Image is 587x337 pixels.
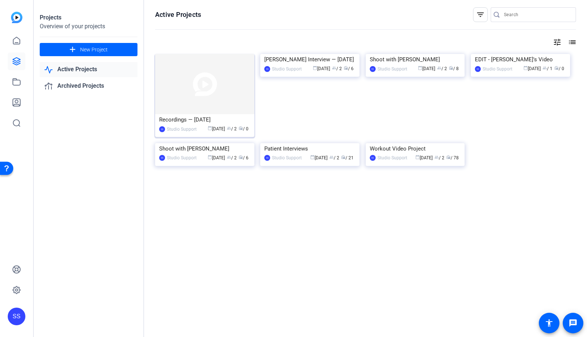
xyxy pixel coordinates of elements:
[239,155,248,160] span: / 6
[567,38,576,47] mat-icon: list
[167,126,197,133] div: Studio Support
[68,45,77,54] mat-icon: add
[415,155,433,160] span: [DATE]
[8,308,25,325] div: SS
[344,66,354,71] span: / 6
[446,155,459,160] span: / 78
[370,143,461,154] div: Workout Video Project
[264,155,270,161] div: SS
[227,155,237,160] span: / 2
[239,126,243,130] span: radio
[523,66,541,71] span: [DATE]
[159,126,165,132] div: SS
[40,62,137,77] a: Active Projects
[545,319,554,327] mat-icon: accessibility
[554,66,564,71] span: / 0
[11,12,22,23] img: blue-gradient.svg
[239,126,248,131] span: / 0
[159,143,250,154] div: Shoot with [PERSON_NAME]
[569,319,577,327] mat-icon: message
[227,155,231,159] span: group
[341,155,354,160] span: / 21
[40,43,137,56] button: New Project
[475,54,566,65] div: EDIT - [PERSON_NAME]'s Video
[415,155,420,159] span: calendar_today
[437,66,447,71] span: / 2
[418,66,422,70] span: calendar_today
[227,126,237,131] span: / 2
[313,66,330,71] span: [DATE]
[523,66,528,70] span: calendar_today
[483,65,512,73] div: Studio Support
[377,154,407,162] div: Studio Support
[208,155,225,160] span: [DATE]
[227,126,231,130] span: group
[310,155,327,160] span: [DATE]
[40,79,137,94] a: Archived Projects
[272,154,302,162] div: Studio Support
[310,155,315,159] span: calendar_today
[159,114,250,125] div: Recordings — [DATE]
[543,66,547,70] span: group
[40,13,137,22] div: Projects
[434,155,444,160] span: / 2
[370,66,376,72] div: SS
[553,38,562,47] mat-icon: tune
[476,10,485,19] mat-icon: filter_list
[167,154,197,162] div: Studio Support
[239,155,243,159] span: radio
[377,65,407,73] div: Studio Support
[418,66,435,71] span: [DATE]
[264,54,355,65] div: [PERSON_NAME] Interview — [DATE]
[208,126,225,131] span: [DATE]
[264,143,355,154] div: Patient Interviews
[332,66,336,70] span: group
[272,65,302,73] div: Studio Support
[155,10,201,19] h1: Active Projects
[344,66,348,70] span: radio
[208,126,212,130] span: calendar_today
[264,66,270,72] div: SS
[208,155,212,159] span: calendar_today
[554,66,559,70] span: radio
[80,46,108,54] span: New Project
[370,54,461,65] div: Shoot with [PERSON_NAME]
[329,155,339,160] span: / 2
[434,155,439,159] span: group
[370,155,376,161] div: SS
[504,10,570,19] input: Search
[313,66,317,70] span: calendar_today
[437,66,441,70] span: group
[449,66,453,70] span: radio
[329,155,334,159] span: group
[159,155,165,161] div: SS
[475,66,481,72] div: SS
[446,155,451,159] span: radio
[341,155,346,159] span: radio
[543,66,552,71] span: / 1
[449,66,459,71] span: / 8
[40,22,137,31] div: Overview of your projects
[332,66,342,71] span: / 2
